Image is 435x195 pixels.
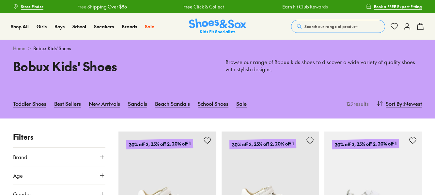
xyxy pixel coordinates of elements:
[94,23,114,30] a: Sneakers
[54,23,65,30] a: Boys
[89,96,120,111] a: New Arrivals
[282,3,327,10] a: Earn Fit Club Rewards
[13,45,25,52] a: Home
[229,139,296,149] p: 30% off 3, 25% off 2, 20% off 1
[304,23,358,29] span: Search our range of products
[13,166,105,185] button: Age
[145,23,154,30] a: Sale
[72,23,86,30] a: School
[13,1,43,12] a: Store Finder
[13,45,422,52] div: >
[374,4,422,9] span: Book a FREE Expert Fitting
[13,96,46,111] a: Toddler Shoes
[236,96,247,111] a: Sale
[377,96,422,111] button: Sort By:Newest
[225,59,422,73] p: Browse our range of Bobux kids shoes to discover a wide variety of quality shoes with stylish des...
[198,96,228,111] a: School Shoes
[33,45,71,52] span: Bobux Kids' Shoes
[366,1,422,12] a: Book a FREE Expert Fitting
[155,96,190,111] a: Beach Sandals
[344,100,369,107] p: 129 results
[126,139,193,149] p: 30% off 3, 25% off 2, 20% off 1
[13,153,27,161] span: Brand
[291,20,385,33] button: Search our range of products
[402,100,422,107] span: : Newest
[189,19,246,35] a: Shoes & Sox
[189,19,246,35] img: SNS_Logo_Responsive.svg
[13,57,210,76] h1: Bobux Kids' Shoes
[77,3,126,10] a: Free Shipping Over $85
[37,23,47,30] a: Girls
[54,96,81,111] a: Best Sellers
[332,139,399,149] p: 30% off 3, 25% off 2, 20% off 1
[11,23,29,30] a: Shop All
[13,148,105,166] button: Brand
[183,3,223,10] a: Free Click & Collect
[21,4,43,9] span: Store Finder
[128,96,147,111] a: Sandals
[386,100,402,107] span: Sort By
[13,172,23,179] span: Age
[13,132,105,142] p: Filters
[122,23,137,30] a: Brands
